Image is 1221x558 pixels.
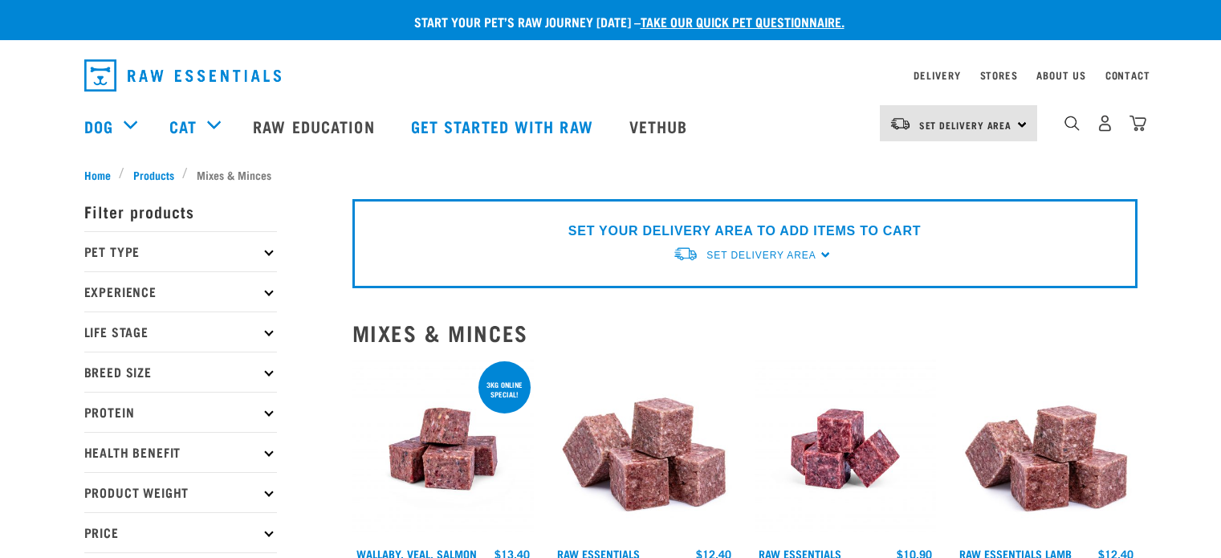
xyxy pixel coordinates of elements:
h2: Mixes & Minces [352,320,1138,345]
a: Vethub [613,94,708,158]
a: Home [84,166,120,183]
p: Price [84,512,277,552]
a: Contact [1105,72,1150,78]
p: Life Stage [84,312,277,352]
p: Health Benefit [84,432,277,472]
img: Pile Of Cubed Chicken Wild Meat Mix [553,358,735,540]
a: Products [124,166,182,183]
img: home-icon-1@2x.png [1064,116,1080,131]
img: ?1041 RE Lamb Mix 01 [955,358,1138,540]
img: Chicken Venison mix 1655 [755,358,937,540]
a: Stores [980,72,1018,78]
img: Wallaby Veal Salmon Tripe 1642 [352,358,535,540]
p: Experience [84,271,277,312]
a: take our quick pet questionnaire. [641,18,845,25]
img: van-moving.png [673,246,698,263]
img: user.png [1097,115,1113,132]
div: 3kg online special! [478,373,531,406]
p: Protein [84,392,277,432]
p: Breed Size [84,352,277,392]
a: About Us [1036,72,1085,78]
a: Delivery [914,72,960,78]
img: van-moving.png [889,116,911,131]
img: Raw Essentials Logo [84,59,281,92]
p: Filter products [84,191,277,231]
nav: dropdown navigation [71,53,1150,98]
a: Cat [169,114,197,138]
a: Get started with Raw [395,94,613,158]
a: Raw Education [237,94,394,158]
nav: breadcrumbs [84,166,1138,183]
img: home-icon@2x.png [1129,115,1146,132]
a: Dog [84,114,113,138]
span: Set Delivery Area [706,250,816,261]
p: Pet Type [84,231,277,271]
span: Home [84,166,111,183]
span: Products [133,166,174,183]
p: SET YOUR DELIVERY AREA TO ADD ITEMS TO CART [568,222,921,241]
p: Product Weight [84,472,277,512]
span: Set Delivery Area [919,122,1012,128]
